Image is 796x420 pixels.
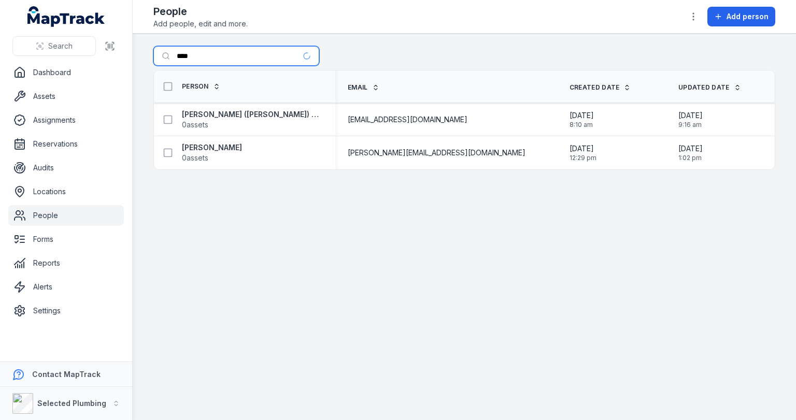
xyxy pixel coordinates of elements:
[570,83,620,92] span: Created Date
[182,142,242,153] strong: [PERSON_NAME]
[570,110,594,129] time: 8/7/2025, 8:10:31 AM
[8,157,124,178] a: Audits
[678,110,703,129] time: 8/15/2025, 9:16:51 AM
[348,83,379,92] a: Email
[182,153,208,163] span: 0 assets
[182,109,323,120] strong: [PERSON_NAME] ([PERSON_NAME]) Yustanti
[8,277,124,297] a: Alerts
[678,143,703,154] span: [DATE]
[8,229,124,250] a: Forms
[570,110,594,121] span: [DATE]
[348,148,525,158] span: [PERSON_NAME][EMAIL_ADDRESS][DOMAIN_NAME]
[153,19,248,29] span: Add people, edit and more.
[707,7,775,26] button: Add person
[8,86,124,107] a: Assets
[570,154,596,162] span: 12:29 pm
[37,399,106,408] strong: Selected Plumbing
[678,143,703,162] time: 8/18/2025, 1:02:24 PM
[8,300,124,321] a: Settings
[48,41,73,51] span: Search
[678,83,741,92] a: Updated Date
[678,154,703,162] span: 1:02 pm
[348,83,368,92] span: Email
[182,82,209,91] span: Person
[12,36,96,56] button: Search
[8,62,124,83] a: Dashboard
[182,142,242,163] a: [PERSON_NAME]0assets
[182,120,208,130] span: 0 assets
[32,370,101,379] strong: Contact MapTrack
[348,114,467,125] span: [EMAIL_ADDRESS][DOMAIN_NAME]
[8,134,124,154] a: Reservations
[570,83,631,92] a: Created Date
[727,11,769,22] span: Add person
[182,82,220,91] a: Person
[678,83,730,92] span: Updated Date
[182,109,323,130] a: [PERSON_NAME] ([PERSON_NAME]) Yustanti0assets
[8,110,124,131] a: Assignments
[8,181,124,202] a: Locations
[678,110,703,121] span: [DATE]
[570,143,596,154] span: [DATE]
[8,253,124,273] a: Reports
[27,6,105,27] a: MapTrack
[678,121,703,129] span: 9:16 am
[570,143,596,162] time: 1/14/2025, 12:29:42 PM
[153,4,248,19] h2: People
[8,205,124,226] a: People
[570,121,594,129] span: 8:10 am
